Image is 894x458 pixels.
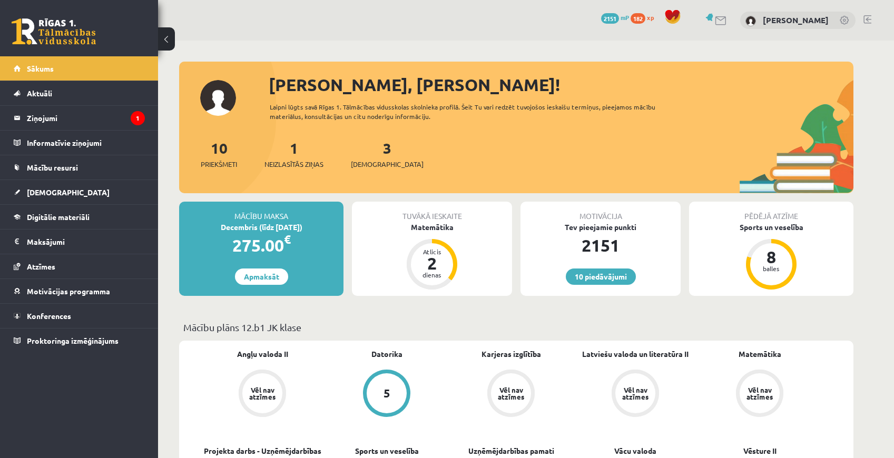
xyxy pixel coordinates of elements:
[352,202,512,222] div: Tuvākā ieskaite
[371,349,402,360] a: Datorika
[27,64,54,73] span: Sākums
[601,13,629,22] a: 2151 mP
[582,349,689,360] a: Latviešu valoda un literatūra II
[352,222,512,291] a: Matemātika Atlicis 2 dienas
[496,386,526,400] div: Vēl nav atzīmes
[631,13,659,22] a: 182 xp
[745,386,774,400] div: Vēl nav atzīmes
[325,370,449,419] a: 5
[179,222,343,233] div: Decembris (līdz [DATE])
[739,349,781,360] a: Matemātika
[614,445,656,456] a: Vācu valoda
[416,272,448,278] div: dienas
[520,202,681,222] div: Motivācija
[416,255,448,272] div: 2
[755,265,787,272] div: balles
[269,72,853,97] div: [PERSON_NAME], [PERSON_NAME]!
[743,445,777,456] a: Vēsture II
[689,222,853,233] div: Sports un veselība
[14,205,145,229] a: Digitālie materiāli
[14,304,145,328] a: Konferences
[14,328,145,353] a: Proktoringa izmēģinājums
[352,222,512,233] div: Matemātika
[27,187,110,197] span: [DEMOGRAPHIC_DATA]
[27,88,52,98] span: Aktuāli
[482,349,541,360] a: Karjeras izglītība
[621,13,629,22] span: mP
[284,232,291,247] span: €
[12,18,96,45] a: Rīgas 1. Tālmācības vidusskola
[14,279,145,303] a: Motivācijas programma
[647,13,654,22] span: xp
[351,159,424,170] span: [DEMOGRAPHIC_DATA]
[237,349,288,360] a: Angļu valoda II
[755,248,787,265] div: 8
[27,311,71,321] span: Konferences
[355,445,419,456] a: Sports un veselība
[621,386,650,400] div: Vēl nav atzīmes
[384,387,390,399] div: 5
[27,131,145,155] legend: Informatīvie ziņojumi
[27,336,119,345] span: Proktoringa izmēģinājums
[27,230,145,254] legend: Maksājumi
[520,233,681,258] div: 2151
[131,111,145,125] i: 1
[601,13,619,24] span: 2151
[416,248,448,255] div: Atlicis
[14,254,145,278] a: Atzīmes
[27,212,90,222] span: Digitālie materiāli
[763,15,829,25] a: [PERSON_NAME]
[14,81,145,105] a: Aktuāli
[200,370,325,419] a: Vēl nav atzīmes
[235,268,288,285] a: Apmaksāt
[27,262,55,271] span: Atzīmes
[264,138,323,170] a: 1Neizlasītās ziņas
[183,320,849,334] p: Mācību plāns 12.b1 JK klase
[14,106,145,130] a: Ziņojumi1
[14,180,145,204] a: [DEMOGRAPHIC_DATA]
[270,102,674,121] div: Laipni lūgts savā Rīgas 1. Tālmācības vidusskolas skolnieka profilā. Šeit Tu vari redzēt tuvojošo...
[179,233,343,258] div: 275.00
[14,131,145,155] a: Informatīvie ziņojumi
[631,13,645,24] span: 182
[27,163,78,172] span: Mācību resursi
[14,155,145,180] a: Mācību resursi
[201,138,237,170] a: 10Priekšmeti
[697,370,822,419] a: Vēl nav atzīmes
[179,202,343,222] div: Mācību maksa
[27,286,110,296] span: Motivācijas programma
[745,16,756,26] img: Daniella Bergmane
[689,222,853,291] a: Sports un veselība 8 balles
[573,370,697,419] a: Vēl nav atzīmes
[14,230,145,254] a: Maksājumi
[27,106,145,130] legend: Ziņojumi
[689,202,853,222] div: Pēdējā atzīme
[264,159,323,170] span: Neizlasītās ziņas
[566,268,636,285] a: 10 piedāvājumi
[351,138,424,170] a: 3[DEMOGRAPHIC_DATA]
[14,56,145,81] a: Sākums
[201,159,237,170] span: Priekšmeti
[449,370,573,419] a: Vēl nav atzīmes
[248,386,277,400] div: Vēl nav atzīmes
[520,222,681,233] div: Tev pieejamie punkti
